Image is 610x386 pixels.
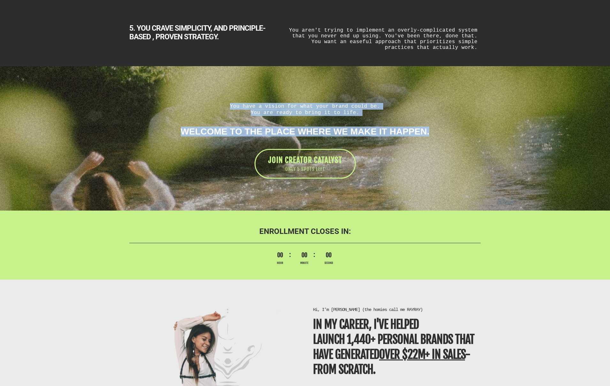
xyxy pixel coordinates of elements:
span: JOIN CREATOR CATALYST [268,155,342,165]
u: over $22M+ in sales [379,347,465,362]
b: 5. YOU CRAVE SIMPLICITY, AND PRINCIPLE-BASED , PROVEN STRATEGY. [129,24,265,41]
b: Welcome to the PLACE where we make it happen. [181,127,430,136]
span: ONLY 5 SPOTS LEFT [268,166,342,173]
div: You aren't trying to implement an overly-complicated system that you never end up using. You've b... [282,24,481,53]
span: Hour [271,261,289,265]
h1: Hi, I’m [PERSON_NAME] (the homies call me RAYRAY) [313,307,481,313]
span: 00 [271,251,289,259]
div: You are ready to bring it to life. [129,109,481,116]
a: JOIN CREATOR CATALYST ONLY 5 SPOTS LEFT [255,149,356,179]
h1: You have a vision for what your brand could be. [129,103,481,116]
span: Second [320,261,338,265]
span: Minute [295,261,313,265]
b: In my career, I've helped LAUNCH 1,440+ personal brands that have generated - from scratch. [313,317,474,376]
span: 00 [320,251,338,259]
b: ENROLLMENT CLOSES IN: [259,227,351,236]
span: 00 [295,251,313,259]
